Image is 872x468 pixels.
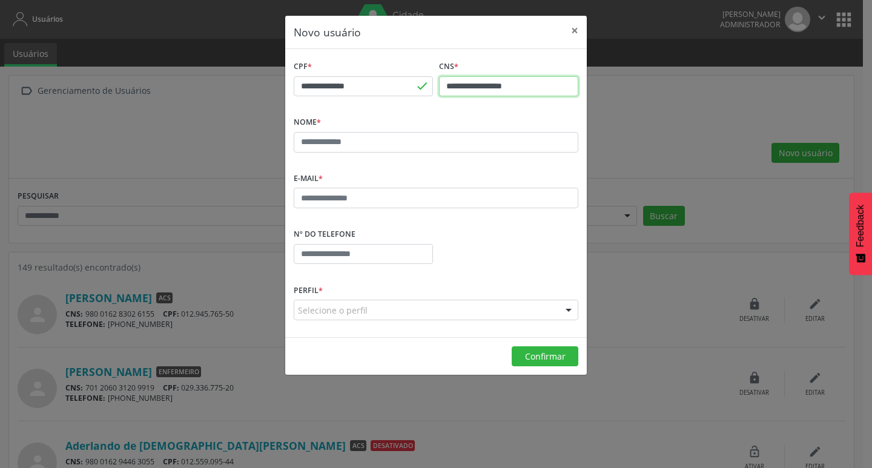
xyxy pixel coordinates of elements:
[294,24,361,40] h5: Novo usuário
[294,170,323,188] label: E-mail
[298,304,368,317] span: Selecione o perfil
[855,205,866,247] span: Feedback
[512,346,578,367] button: Confirmar
[439,58,458,76] label: CNS
[294,225,355,244] label: Nº do Telefone
[294,58,312,76] label: CPF
[415,79,429,93] span: done
[563,16,587,45] button: Close
[294,281,323,300] label: Perfil
[849,193,872,275] button: Feedback - Mostrar pesquisa
[294,113,321,132] label: Nome
[525,351,566,362] span: Confirmar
